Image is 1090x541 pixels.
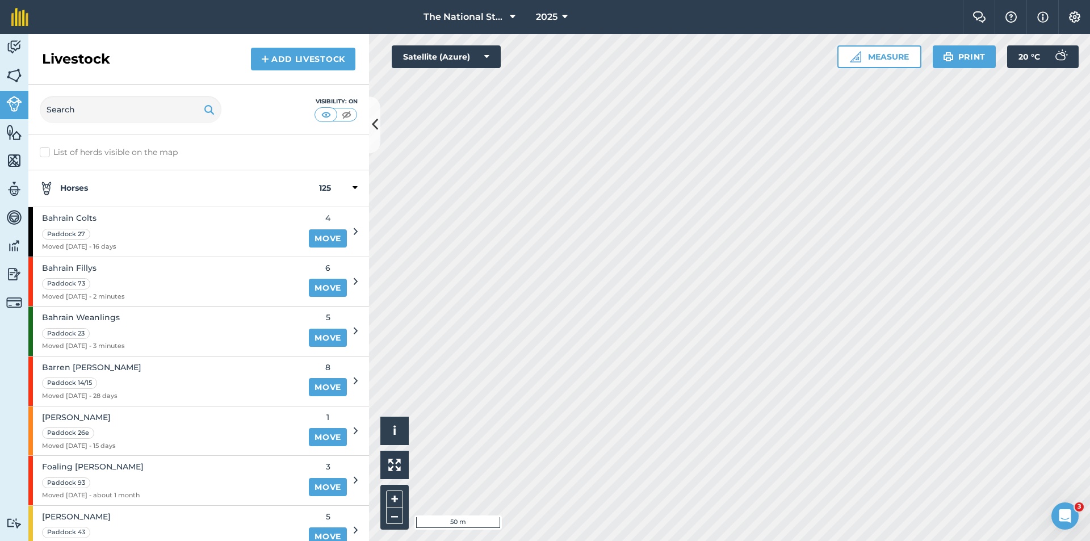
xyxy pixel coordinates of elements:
[28,207,302,257] a: Bahrain ColtsPaddock 27Moved [DATE] - 16 days
[40,182,319,195] strong: Horses
[42,311,125,324] span: Bahrain Weanlings
[339,109,354,120] img: svg+xml;base64,PHN2ZyB4bWxucz0iaHR0cDovL3d3dy53My5vcmcvMjAwMC9zdmciIHdpZHRoPSI1MCIgaGVpZ2h0PSI0MC...
[972,11,986,23] img: Two speech bubbles overlapping with the left bubble in the forefront
[6,209,22,226] img: svg+xml;base64,PD94bWwgdmVyc2lvbj0iMS4wIiBlbmNvZGluZz0idXRmLTgiPz4KPCEtLSBHZW5lcmF0b3I6IEFkb2JlIE...
[1037,10,1049,24] img: svg+xml;base64,PHN2ZyB4bWxucz0iaHR0cDovL3d3dy53My5vcmcvMjAwMC9zdmciIHdpZHRoPSIxNyIgaGVpZ2h0PSIxNy...
[42,262,125,274] span: Bahrain Fillys
[1018,45,1040,68] span: 20 ° C
[309,478,347,496] a: Move
[42,292,125,302] span: Moved [DATE] - 2 minutes
[6,67,22,84] img: svg+xml;base64,PHN2ZyB4bWxucz0iaHR0cDovL3d3dy53My5vcmcvMjAwMC9zdmciIHdpZHRoPSI1NiIgaGVpZ2h0PSI2MC...
[42,411,116,423] span: [PERSON_NAME]
[850,51,861,62] img: Ruler icon
[261,52,269,66] img: svg+xml;base64,PHN2ZyB4bWxucz0iaHR0cDovL3d3dy53My5vcmcvMjAwMC9zdmciIHdpZHRoPSIxNCIgaGVpZ2h0PSIyNC...
[837,45,921,68] button: Measure
[380,417,409,445] button: i
[309,361,347,374] span: 8
[315,97,358,106] div: Visibility: On
[309,378,347,396] a: Move
[42,242,116,252] span: Moved [DATE] - 16 days
[40,96,221,123] input: Search
[1049,45,1072,68] img: svg+xml;base64,PD94bWwgdmVyc2lvbj0iMS4wIiBlbmNvZGluZz0idXRmLTgiPz4KPCEtLSBHZW5lcmF0b3I6IEFkb2JlIE...
[42,328,90,339] div: Paddock 23
[309,212,347,224] span: 4
[424,10,505,24] span: The National Stud
[6,152,22,169] img: svg+xml;base64,PHN2ZyB4bWxucz0iaHR0cDovL3d3dy53My5vcmcvMjAwMC9zdmciIHdpZHRoPSI1NiIgaGVpZ2h0PSI2MC...
[42,441,116,451] span: Moved [DATE] - 15 days
[6,96,22,112] img: svg+xml;base64,PD94bWwgdmVyc2lvbj0iMS4wIiBlbmNvZGluZz0idXRmLTgiPz4KPCEtLSBHZW5lcmF0b3I6IEFkb2JlIE...
[42,510,116,523] span: [PERSON_NAME]
[42,391,141,401] span: Moved [DATE] - 28 days
[42,477,90,489] div: Paddock 93
[933,45,996,68] button: Print
[309,329,347,347] a: Move
[319,109,333,120] img: svg+xml;base64,PHN2ZyB4bWxucz0iaHR0cDovL3d3dy53My5vcmcvMjAwMC9zdmciIHdpZHRoPSI1MCIgaGVpZ2h0PSI0MC...
[6,237,22,254] img: svg+xml;base64,PD94bWwgdmVyc2lvbj0iMS4wIiBlbmNvZGluZz0idXRmLTgiPz4KPCEtLSBHZW5lcmF0b3I6IEFkb2JlIE...
[6,124,22,141] img: svg+xml;base64,PHN2ZyB4bWxucz0iaHR0cDovL3d3dy53My5vcmcvMjAwMC9zdmciIHdpZHRoPSI1NiIgaGVpZ2h0PSI2MC...
[42,212,116,224] span: Bahrain Colts
[309,460,347,473] span: 3
[392,45,501,68] button: Satellite (Azure)
[11,8,28,26] img: fieldmargin Logo
[40,182,53,195] img: svg+xml;base64,PD94bWwgdmVyc2lvbj0iMS4wIiBlbmNvZGluZz0idXRmLTgiPz4KPCEtLSBHZW5lcmF0b3I6IEFkb2JlIE...
[386,508,403,524] button: –
[6,266,22,283] img: svg+xml;base64,PD94bWwgdmVyc2lvbj0iMS4wIiBlbmNvZGluZz0idXRmLTgiPz4KPCEtLSBHZW5lcmF0b3I6IEFkb2JlIE...
[42,229,90,240] div: Paddock 27
[28,357,302,406] a: Barren [PERSON_NAME]Paddock 14/15Moved [DATE] - 28 days
[388,459,401,471] img: Four arrows, one pointing top left, one top right, one bottom right and the last bottom left
[251,48,355,70] a: Add Livestock
[42,361,141,374] span: Barren [PERSON_NAME]
[309,510,347,523] span: 5
[1051,502,1079,530] iframe: Intercom live chat
[1004,11,1018,23] img: A question mark icon
[309,262,347,274] span: 6
[28,456,302,505] a: Foaling [PERSON_NAME]Paddock 93Moved [DATE] - about 1 month
[40,146,358,158] label: List of herds visible on the map
[536,10,557,24] span: 2025
[943,50,954,64] img: svg+xml;base64,PHN2ZyB4bWxucz0iaHR0cDovL3d3dy53My5vcmcvMjAwMC9zdmciIHdpZHRoPSIxOSIgaGVpZ2h0PSIyNC...
[309,428,347,446] a: Move
[6,39,22,56] img: svg+xml;base64,PD94bWwgdmVyc2lvbj0iMS4wIiBlbmNvZGluZz0idXRmLTgiPz4KPCEtLSBHZW5lcmF0b3I6IEFkb2JlIE...
[309,229,347,248] a: Move
[393,423,396,438] span: i
[319,182,331,195] strong: 125
[6,295,22,311] img: svg+xml;base64,PD94bWwgdmVyc2lvbj0iMS4wIiBlbmNvZGluZz0idXRmLTgiPz4KPCEtLSBHZW5lcmF0b3I6IEFkb2JlIE...
[309,311,347,324] span: 5
[204,103,215,116] img: svg+xml;base64,PHN2ZyB4bWxucz0iaHR0cDovL3d3dy53My5vcmcvMjAwMC9zdmciIHdpZHRoPSIxOSIgaGVpZ2h0PSIyNC...
[42,427,94,439] div: Paddock 26e
[28,307,302,356] a: Bahrain WeanlingsPaddock 23Moved [DATE] - 3 minutes
[42,50,110,68] h2: Livestock
[28,257,302,307] a: Bahrain FillysPaddock 73Moved [DATE] - 2 minutes
[309,279,347,297] a: Move
[42,460,144,473] span: Foaling [PERSON_NAME]
[6,181,22,198] img: svg+xml;base64,PD94bWwgdmVyc2lvbj0iMS4wIiBlbmNvZGluZz0idXRmLTgiPz4KPCEtLSBHZW5lcmF0b3I6IEFkb2JlIE...
[6,518,22,529] img: svg+xml;base64,PD94bWwgdmVyc2lvbj0iMS4wIiBlbmNvZGluZz0idXRmLTgiPz4KPCEtLSBHZW5lcmF0b3I6IEFkb2JlIE...
[1068,11,1081,23] img: A cog icon
[309,411,347,423] span: 1
[42,527,90,538] div: Paddock 43
[1075,502,1084,511] span: 3
[42,378,97,389] div: Paddock 14/15
[28,406,302,456] a: [PERSON_NAME]Paddock 26eMoved [DATE] - 15 days
[386,490,403,508] button: +
[42,278,90,290] div: Paddock 73
[42,490,144,501] span: Moved [DATE] - about 1 month
[1007,45,1079,68] button: 20 °C
[42,341,125,351] span: Moved [DATE] - 3 minutes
